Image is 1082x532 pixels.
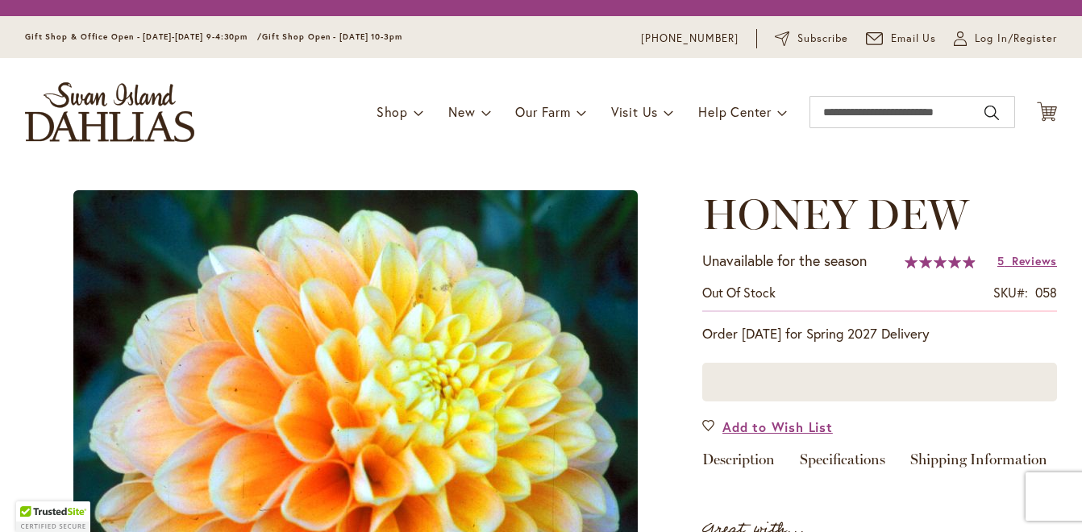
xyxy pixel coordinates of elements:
p: Unavailable for the season [702,251,867,272]
span: New [448,103,475,120]
strong: SKU [993,284,1028,301]
span: Gift Shop & Office Open - [DATE]-[DATE] 9-4:30pm / [25,31,262,42]
div: 99% [905,256,976,268]
span: Out of stock [702,284,776,301]
span: Help Center [698,103,772,120]
span: Add to Wish List [722,418,833,436]
div: TrustedSite Certified [16,501,90,532]
a: Shipping Information [910,452,1047,476]
a: store logo [25,82,194,142]
span: Shop [377,103,408,120]
span: Subscribe [797,31,848,47]
span: Visit Us [611,103,658,120]
a: Log In/Register [954,31,1057,47]
span: 5 [997,253,1005,268]
a: Specifications [800,452,885,476]
a: Description [702,452,775,476]
button: Search [984,100,999,126]
a: Email Us [866,31,937,47]
span: Log In/Register [975,31,1057,47]
a: Subscribe [775,31,848,47]
span: Our Farm [515,103,570,120]
div: 058 [1035,284,1057,302]
div: Detailed Product Info [702,452,1057,476]
a: Add to Wish List [702,418,833,436]
span: Gift Shop Open - [DATE] 10-3pm [262,31,402,42]
p: Order [DATE] for Spring 2027 Delivery [702,324,1057,343]
div: Availability [702,284,776,302]
a: 5 Reviews [997,253,1057,268]
span: Email Us [891,31,937,47]
a: [PHONE_NUMBER] [641,31,739,47]
span: HONEY DEW [702,189,969,239]
span: Reviews [1012,253,1057,268]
